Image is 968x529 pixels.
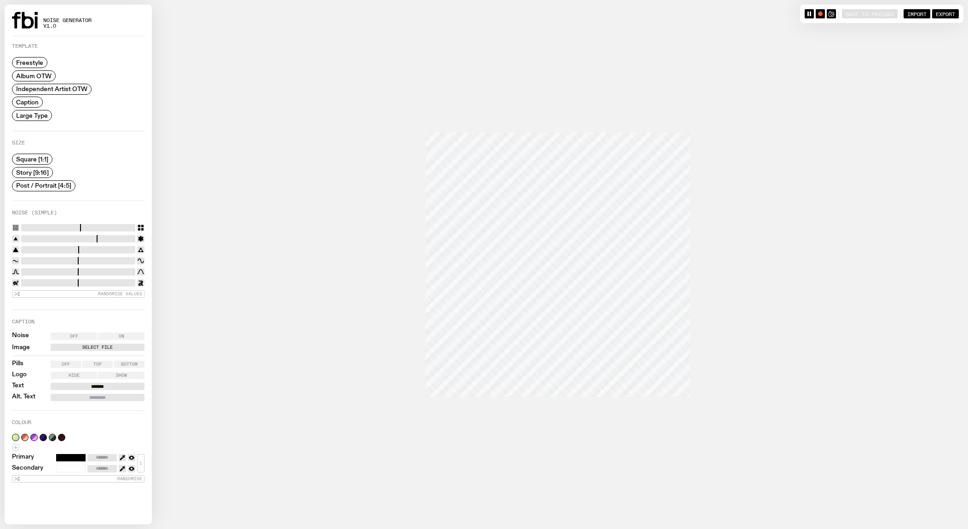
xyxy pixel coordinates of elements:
label: Logo [12,372,27,379]
span: Save to Payload [846,11,894,17]
span: Post / Portrait [4:5] [16,182,71,189]
span: v1.0 [43,23,92,29]
span: Bottom [121,362,138,367]
span: Randomise Values [98,291,142,296]
label: Template [12,44,38,49]
label: Alt. Text [12,394,35,401]
span: Story [9:16] [16,169,49,176]
span: On [119,334,124,339]
label: Select File [52,344,143,351]
span: Show [116,373,127,378]
span: Large Type [16,112,48,119]
span: Freestyle [16,59,43,66]
label: Colour [12,420,31,425]
span: Square [1:1] [16,156,48,163]
label: Noise [12,333,29,340]
label: Caption [12,319,35,324]
span: Noise Generator [43,18,92,23]
button: Randomise Values [12,290,144,298]
label: Primary [12,454,34,461]
span: Hide [69,373,80,378]
label: Secondary [12,465,43,472]
span: Export [936,11,955,17]
button: Save to Payload [842,9,898,18]
button: ↕ [137,454,144,472]
label: Image [12,345,30,351]
span: Independent Artist OTW [16,86,87,92]
span: Import [907,11,927,17]
label: Text [12,383,24,390]
span: Album OTW [16,72,52,79]
button: Import [904,9,930,18]
span: Off [70,334,78,339]
span: Randomise [117,476,142,481]
button: Randomise [12,475,144,483]
label: Size [12,140,25,145]
label: Pills [12,361,23,368]
label: Noise (Simple) [12,210,57,215]
span: Off [62,362,70,367]
span: Top [93,362,102,367]
button: Export [932,9,959,18]
span: Caption [16,99,39,106]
